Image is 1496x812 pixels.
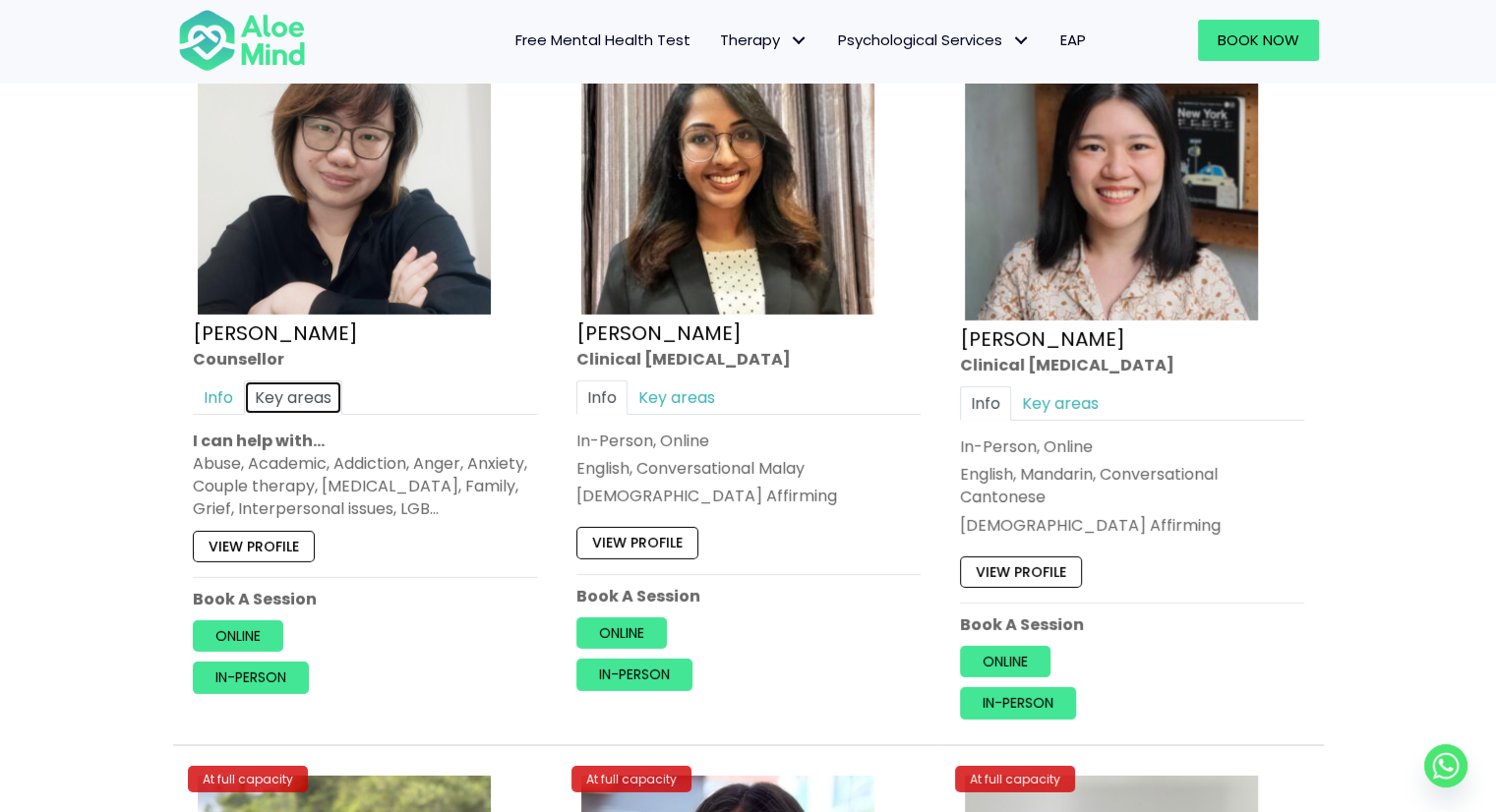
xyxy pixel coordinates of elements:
span: Book Now [1218,29,1299,50]
a: Whatsapp [1424,744,1467,787]
div: [DEMOGRAPHIC_DATA] Affirming [960,514,1304,537]
p: Book A Session [193,588,537,610]
a: View profile [193,531,315,562]
a: Online [960,646,1050,677]
span: Psychological Services: submenu [1007,27,1036,55]
a: TherapyTherapy: submenu [705,20,823,61]
a: Key areas [628,380,726,415]
a: In-person [960,687,1076,719]
img: croped-Anita_Profile-photo-300×300 [581,22,874,315]
div: At full capacity [955,766,1075,792]
div: Clinical [MEDICAL_DATA] [960,354,1304,377]
div: Counsellor [193,348,537,371]
a: Info [576,380,628,415]
div: Abuse, Academic, Addiction, Anger, Anxiety, Couple therapy, [MEDICAL_DATA], Family, Grief, Interp... [193,452,537,521]
div: At full capacity [188,766,308,792]
span: Free Mental Health Test [515,29,690,50]
a: Key areas [1011,386,1109,421]
a: [PERSON_NAME] [193,319,358,347]
a: EAP [1046,20,1101,61]
a: Info [193,380,244,415]
p: English, Mandarin, Conversational Cantonese [960,463,1304,508]
a: [PERSON_NAME] [576,319,742,347]
a: Psychological ServicesPsychological Services: submenu [823,20,1046,61]
p: I can help with… [193,430,537,452]
a: Key areas [244,380,342,415]
a: In-person [193,662,309,693]
p: English, Conversational Malay [576,457,921,480]
img: Yvonne crop Aloe Mind [198,22,491,315]
nav: Menu [331,20,1101,61]
img: Aloe mind Logo [178,8,306,73]
div: Clinical [MEDICAL_DATA] [576,348,921,371]
span: EAP [1060,29,1086,50]
div: At full capacity [571,766,691,792]
a: Online [576,617,667,649]
a: Book Now [1198,20,1319,61]
div: In-Person, Online [576,430,921,452]
a: Free Mental Health Test [501,20,705,61]
a: View profile [960,556,1082,588]
p: Book A Session [960,613,1304,636]
a: In-person [576,659,692,690]
span: Therapy [720,29,808,50]
a: [PERSON_NAME] [960,325,1125,353]
a: Info [960,386,1011,421]
a: Online [193,620,283,652]
span: Psychological Services [838,29,1031,50]
div: [DEMOGRAPHIC_DATA] Affirming [576,485,921,507]
span: Therapy: submenu [785,27,813,55]
div: In-Person, Online [960,435,1304,458]
p: Book A Session [576,585,921,608]
img: Chen-Wen-profile-photo [965,22,1258,320]
a: View profile [576,527,698,558]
